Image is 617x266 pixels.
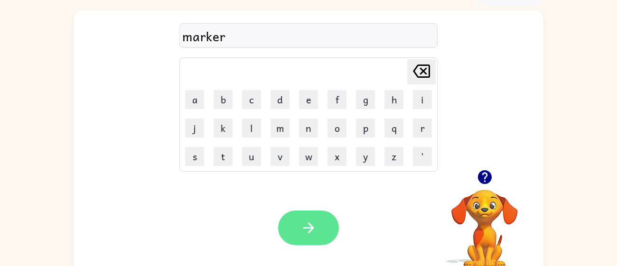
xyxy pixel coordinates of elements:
[384,90,403,109] button: h
[185,119,204,138] button: j
[327,147,346,166] button: x
[299,90,318,109] button: e
[182,26,435,46] div: marker
[356,90,375,109] button: g
[214,147,233,166] button: t
[242,119,261,138] button: l
[356,147,375,166] button: y
[271,147,290,166] button: v
[327,90,346,109] button: f
[327,119,346,138] button: o
[242,147,261,166] button: u
[185,90,204,109] button: a
[214,119,233,138] button: k
[413,119,432,138] button: r
[413,90,432,109] button: i
[271,90,290,109] button: d
[271,119,290,138] button: m
[185,147,204,166] button: s
[242,90,261,109] button: c
[299,119,318,138] button: n
[384,147,403,166] button: z
[413,147,432,166] button: '
[214,90,233,109] button: b
[384,119,403,138] button: q
[299,147,318,166] button: w
[356,119,375,138] button: p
